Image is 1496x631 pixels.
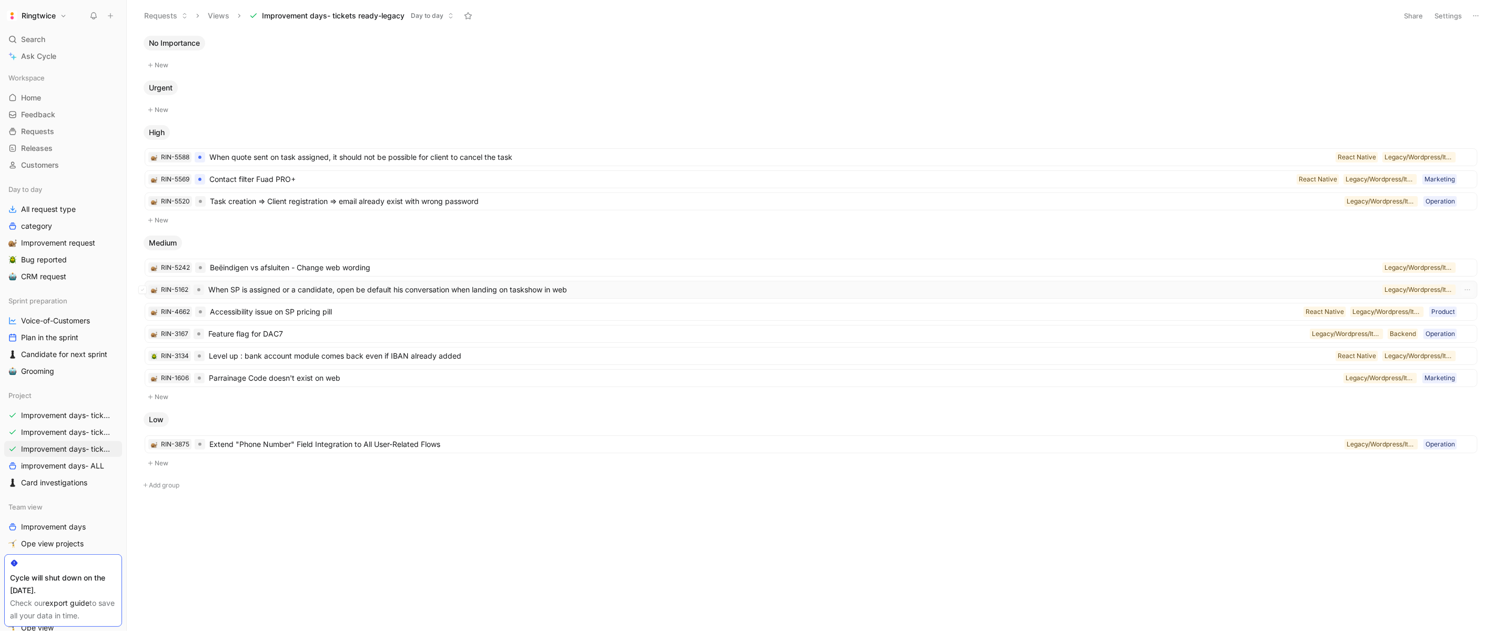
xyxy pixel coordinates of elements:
button: 🐌 [150,154,158,161]
a: 🐌Improvement request [4,235,122,251]
div: Legacy/Wordpress/Iterable [1352,307,1422,317]
a: 🐌RIN-5162When SP is assigned or a candidate, open be default his conversation when landing on tas... [145,281,1478,299]
a: 🐌RIN-3875Extend "Phone Number" Field Integration to All User-Related FlowsOperationLegacy/Wordpre... [145,435,1478,453]
div: RIN-3167 [161,329,188,339]
div: Legacy/Wordpress/Iterable [1346,174,1415,185]
img: ♟️ [8,350,17,359]
a: All request type [4,201,122,217]
span: Extend "Phone Number" Field Integration to All User-Related Flows [209,438,1340,451]
img: 🤖 [8,272,17,281]
h1: Ringtwice [22,11,56,21]
span: Improvement days- tickets ready- React [21,410,111,421]
button: 🐌 [150,264,158,271]
div: No ImportanceNew [139,36,1483,72]
div: RIN-4662 [161,307,190,317]
button: Medium [144,236,182,250]
span: Improvement days- tickets ready-legacy [21,444,111,454]
div: Legacy/Wordpress/Iterable [1347,196,1416,207]
span: Releases [21,143,53,154]
button: 🐌 [150,286,158,293]
div: Operation [1426,329,1455,339]
span: When SP is assigned or a candidate, open be default his conversation when landing on taskshow in web [208,283,1378,296]
button: Views [203,8,234,24]
a: 🤖Grooming [4,363,122,379]
div: React Native [1338,351,1376,361]
a: 🤸Ope view projects [4,536,122,552]
a: 🐌RIN-4662Accessibility issue on SP pricing pillProductLegacy/Wordpress/IterableReact Native [145,303,1478,321]
div: React Native [1299,174,1337,185]
div: Backend [1390,329,1416,339]
a: Improvement days- tickets ready- React [4,408,122,423]
div: Marketing [1424,174,1455,185]
div: 🪲 [150,352,158,360]
div: 🐌 [150,176,158,183]
a: ♟️Candidate for next sprint [4,347,122,362]
img: 🐌 [151,331,157,338]
a: 🐌RIN-5520Task creation => Client registration => email already exist with wrong passwordOperation... [145,192,1478,210]
a: 🐌RIN-3167Feature flag for DAC7OperationBackendLegacy/Wordpress/Iterable [145,325,1478,343]
div: RIN-5588 [161,152,189,162]
div: Legacy/Wordpress/Iterable [1384,152,1454,162]
span: Candidate for next sprint [21,349,107,360]
div: RIN-3875 [161,439,189,450]
button: 🤖 [6,365,19,378]
button: RingtwiceRingtwice [4,8,69,23]
a: Feedback [4,107,122,123]
img: ♟️ [8,479,17,487]
img: 🤸 [8,540,17,548]
div: ProjectImprovement days- tickets ready- ReactImprovement days- tickets ready- backendImprovement ... [4,388,122,491]
div: Check our to save all your data in time. [10,597,116,622]
div: RIN-5569 [161,174,189,185]
img: 🐌 [151,265,157,271]
div: Legacy/Wordpress/Iterable [1312,329,1381,339]
span: Project [8,390,32,401]
a: Plan in the sprint [4,330,122,345]
a: 🪲Bug reported [4,252,122,268]
div: Operation [1426,439,1455,450]
span: Requests [21,126,54,137]
span: Task creation => Client registration => email already exist with wrong password [210,195,1340,208]
div: Legacy/Wordpress/Iterable [1384,262,1454,273]
button: 🐌 [150,198,158,205]
div: Legacy/Wordpress/Iterable [1347,439,1416,450]
button: 🐌 [6,237,19,249]
div: React Native [1306,307,1344,317]
div: RIN-1606 [161,373,189,383]
div: Project [4,388,122,403]
button: Settings [1430,8,1467,23]
span: Contact filter Fuad PRO+ [209,173,1292,186]
div: Team view [4,499,122,515]
span: Feature flag for DAC7 [208,328,1306,340]
a: ♟️Card investigations [4,475,122,491]
div: Legacy/Wordpress/Iterable [1384,351,1454,361]
button: Share [1399,8,1428,23]
span: Ope view projects [21,538,84,549]
img: 🐌 [151,287,157,293]
a: improvement days- ALL [4,458,122,474]
span: Improvement days [21,522,86,532]
a: Voice-of-Customers [4,313,122,329]
span: Bug reported [21,255,67,265]
a: 🪲RIN-3134Level up : bank account module comes back even if IBAN already addedLegacy/Wordpress/Ite... [145,347,1478,365]
div: Operation [1426,196,1455,207]
button: 🐌 [150,441,158,448]
span: Grooming [21,366,54,376]
span: Workspace [8,73,45,83]
div: 🐌 [150,330,158,338]
a: 🐌RIN-5588When quote sent on task assigned, it should not be possible for client to cancel the tas... [145,148,1478,166]
a: Requests [4,124,122,139]
button: New [144,391,1479,403]
div: Workspace [4,70,122,86]
span: Accessibility issue on SP pricing pill [210,306,1299,318]
div: MediumNew [139,236,1483,404]
a: Improvement days- tickets ready- backend [4,424,122,440]
img: 🐌 [8,239,17,247]
div: Cycle will shut down on the [DATE]. [10,572,116,597]
div: React Native [1338,152,1376,162]
span: Improvement request [21,238,95,248]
